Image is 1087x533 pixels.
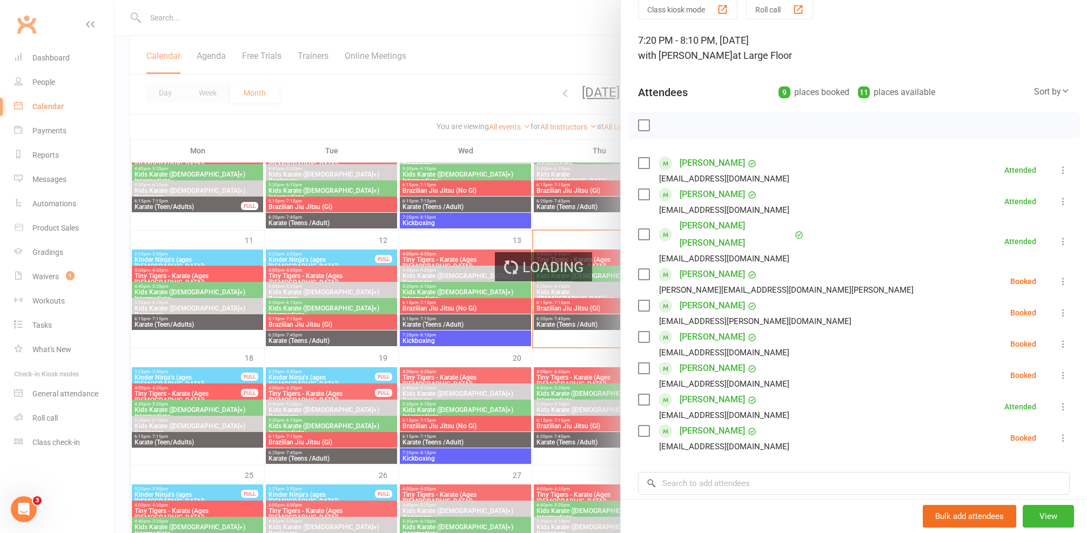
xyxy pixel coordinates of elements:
[1034,85,1070,99] div: Sort by
[680,186,745,203] a: [PERSON_NAME]
[659,346,789,360] div: [EMAIL_ADDRESS][DOMAIN_NAME]
[858,85,935,100] div: places available
[659,377,789,391] div: [EMAIL_ADDRESS][DOMAIN_NAME]
[638,33,1070,63] div: 7:20 PM - 8:10 PM, [DATE]
[680,217,792,252] a: [PERSON_NAME] [PERSON_NAME]
[659,203,789,217] div: [EMAIL_ADDRESS][DOMAIN_NAME]
[1023,505,1074,528] button: View
[1004,198,1036,205] div: Attended
[1010,372,1036,379] div: Booked
[1004,166,1036,174] div: Attended
[680,422,745,440] a: [PERSON_NAME]
[33,496,42,505] span: 3
[858,86,870,98] div: 11
[659,283,914,297] div: [PERSON_NAME][EMAIL_ADDRESS][DOMAIN_NAME][PERSON_NAME]
[733,50,792,61] span: at Large Floor
[1004,403,1036,410] div: Attended
[11,496,37,522] iframe: Intercom live chat
[1010,340,1036,348] div: Booked
[659,172,789,186] div: [EMAIL_ADDRESS][DOMAIN_NAME]
[638,50,733,61] span: with [PERSON_NAME]
[680,328,745,346] a: [PERSON_NAME]
[680,391,745,408] a: [PERSON_NAME]
[659,408,789,422] div: [EMAIL_ADDRESS][DOMAIN_NAME]
[680,297,745,314] a: [PERSON_NAME]
[779,86,790,98] div: 9
[1010,434,1036,442] div: Booked
[923,505,1016,528] button: Bulk add attendees
[1010,309,1036,316] div: Booked
[659,314,851,328] div: [EMAIL_ADDRESS][PERSON_NAME][DOMAIN_NAME]
[680,266,745,283] a: [PERSON_NAME]
[680,154,745,172] a: [PERSON_NAME]
[638,85,688,100] div: Attendees
[1004,238,1036,245] div: Attended
[659,440,789,454] div: [EMAIL_ADDRESS][DOMAIN_NAME]
[680,360,745,377] a: [PERSON_NAME]
[779,85,849,100] div: places booked
[659,252,789,266] div: [EMAIL_ADDRESS][DOMAIN_NAME]
[638,472,1070,495] input: Search to add attendees
[1010,278,1036,285] div: Booked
